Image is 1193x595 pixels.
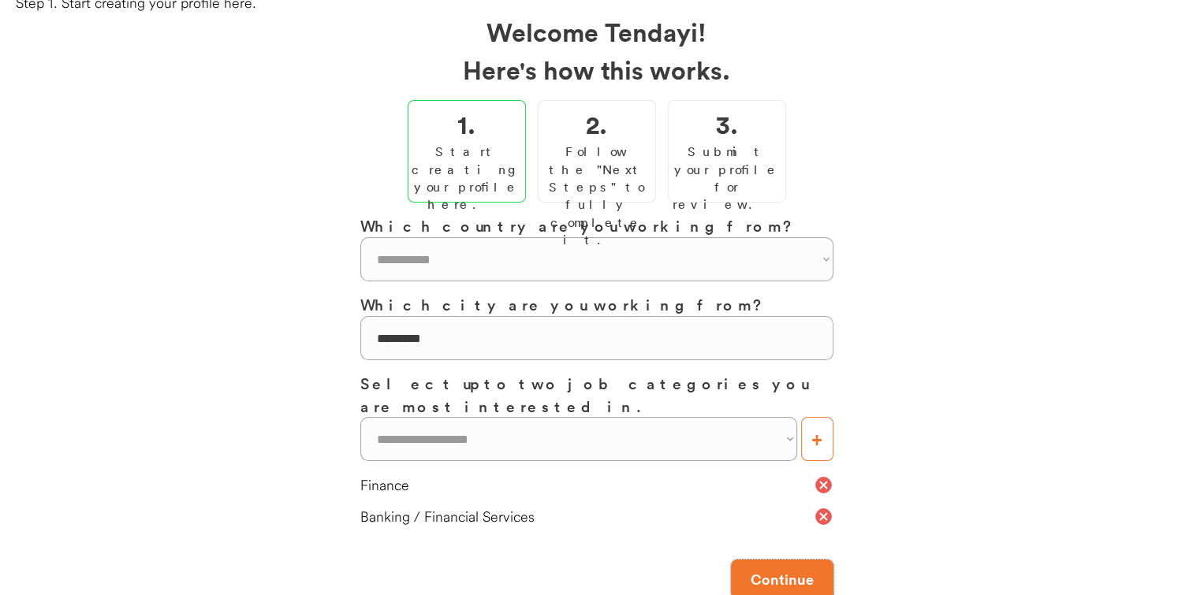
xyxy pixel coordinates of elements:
div: Submit your profile for review. [673,143,781,214]
button: + [801,417,833,461]
h3: Select up to two job categories you are most interested in. [360,372,833,417]
h2: 1. [457,105,475,143]
div: Follow the "Next Steps" to fully complete it. [542,143,651,248]
div: Finance [360,475,814,495]
div: Start creating your profile here. [412,143,522,214]
h2: 3. [716,105,738,143]
h2: Welcome Tendayi! Here's how this works. [360,13,833,88]
h3: Which country are you working from? [360,214,833,237]
h2: 2. [586,105,607,143]
button: cancel [814,475,833,495]
button: cancel [814,507,833,526]
div: Banking / Financial Services [360,507,814,526]
h3: Which city are you working from? [360,293,833,316]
